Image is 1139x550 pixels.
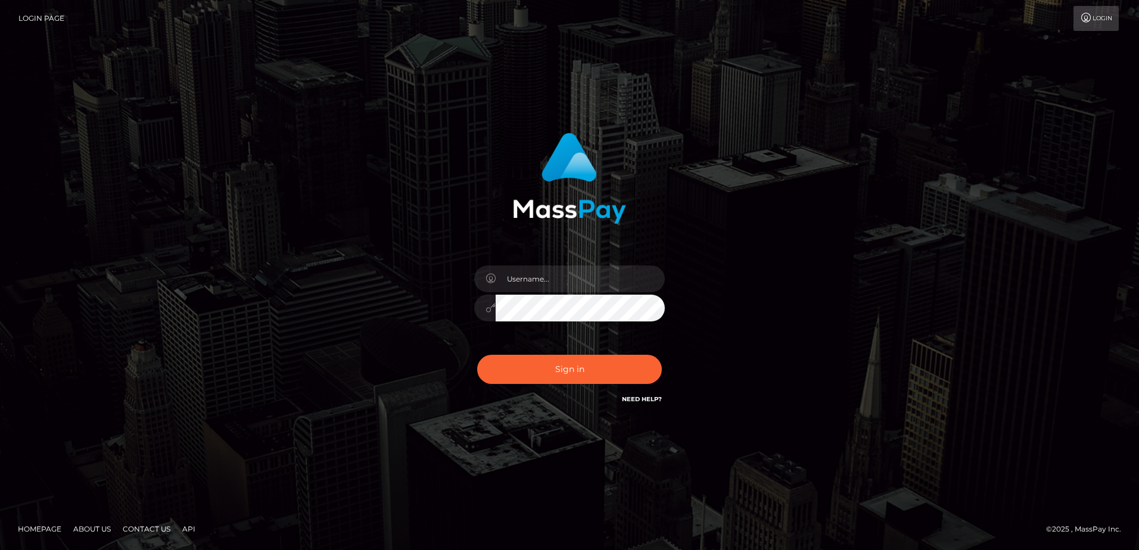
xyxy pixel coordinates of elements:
[513,133,626,224] img: MassPay Login
[118,520,175,538] a: Contact Us
[178,520,200,538] a: API
[496,265,665,292] input: Username...
[13,520,66,538] a: Homepage
[69,520,116,538] a: About Us
[1073,6,1119,31] a: Login
[477,355,662,384] button: Sign in
[1046,523,1130,536] div: © 2025 , MassPay Inc.
[18,6,64,31] a: Login Page
[622,395,662,403] a: Need Help?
